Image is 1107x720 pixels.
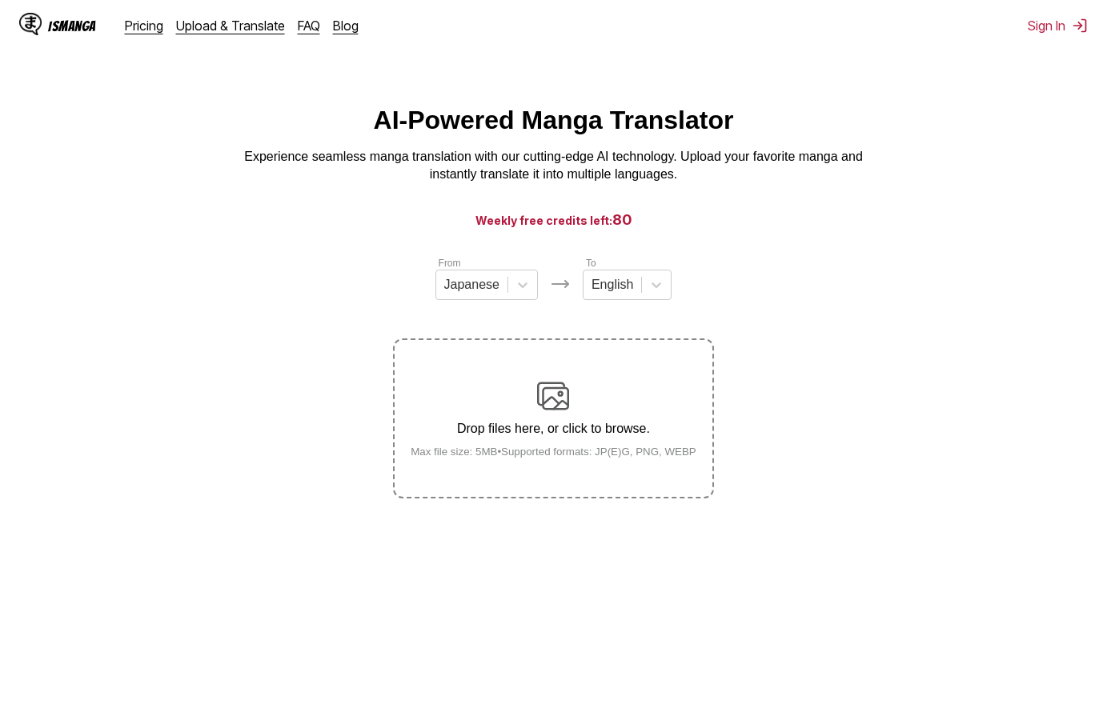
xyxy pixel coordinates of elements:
[38,210,1069,230] h3: Weekly free credits left:
[48,18,96,34] div: IsManga
[19,13,42,35] img: IsManga Logo
[551,274,570,294] img: Languages icon
[176,18,285,34] a: Upload & Translate
[586,258,596,269] label: To
[333,18,359,34] a: Blog
[1072,18,1088,34] img: Sign out
[298,18,320,34] a: FAQ
[125,18,163,34] a: Pricing
[1028,18,1088,34] button: Sign In
[398,446,709,458] small: Max file size: 5MB • Supported formats: JP(E)G, PNG, WEBP
[19,13,125,38] a: IsManga LogoIsManga
[398,422,709,436] p: Drop files here, or click to browse.
[612,211,632,228] span: 80
[374,106,734,135] h1: AI-Powered Manga Translator
[439,258,461,269] label: From
[234,148,874,184] p: Experience seamless manga translation with our cutting-edge AI technology. Upload your favorite m...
